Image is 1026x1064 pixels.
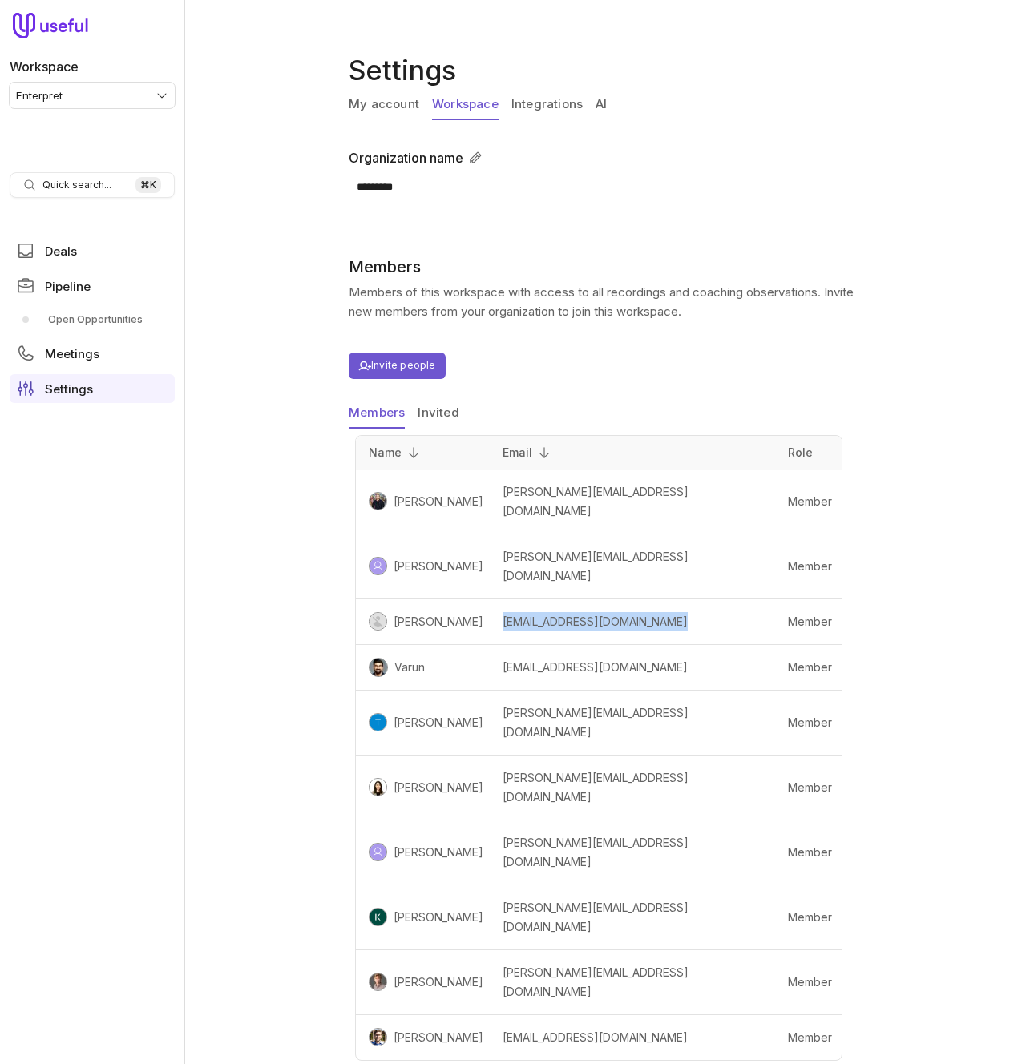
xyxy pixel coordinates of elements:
a: Open Opportunities [10,307,175,332]
span: Member [788,910,832,924]
kbd: ⌘ K [135,177,161,193]
span: Email [503,443,532,462]
a: Workspace [432,90,499,120]
p: Members of this workspace with access to all recordings and coaching observations. Invite new mem... [349,283,855,321]
button: Invite people [349,353,446,379]
span: [PERSON_NAME][EMAIL_ADDRESS][DOMAIN_NAME] [503,485,689,518]
span: Member [788,615,832,628]
span: Quick search... [42,179,111,191]
span: Name [369,443,402,462]
span: Member [788,715,832,729]
span: [PERSON_NAME][EMAIL_ADDRESS][DOMAIN_NAME] [503,706,689,739]
a: My account [349,90,419,120]
a: [PERSON_NAME] [387,778,483,797]
a: [PERSON_NAME] [387,713,483,732]
span: Settings [45,383,93,395]
label: Organization name [349,148,463,167]
button: Members [349,398,405,429]
span: [EMAIL_ADDRESS][DOMAIN_NAME] [503,615,688,628]
a: Pipeline [10,272,175,300]
span: Member [788,1030,832,1044]
a: AI [596,90,607,120]
button: Toggle sort [532,441,556,465]
span: [PERSON_NAME][EMAIL_ADDRESS][DOMAIN_NAME] [503,965,689,998]
a: [PERSON_NAME] [387,1028,483,1047]
span: Meetings [45,348,99,360]
span: [PERSON_NAME][EMAIL_ADDRESS][DOMAIN_NAME] [503,771,689,804]
a: [PERSON_NAME] [387,908,483,927]
button: Invited [418,398,458,429]
button: Edit organization name [463,146,487,170]
a: Varun [388,658,425,677]
span: Member [788,494,832,508]
a: [PERSON_NAME] [387,492,483,511]
span: [PERSON_NAME][EMAIL_ADDRESS][DOMAIN_NAME] [503,550,689,582]
span: [PERSON_NAME][EMAIL_ADDRESS][DOMAIN_NAME] [503,836,689,869]
button: Toggle sort [402,441,426,465]
span: Member [788,780,832,794]
h1: Settings [349,51,862,90]
span: Member [788,559,832,573]
span: [EMAIL_ADDRESS][DOMAIN_NAME] [503,660,688,674]
a: [PERSON_NAME] [387,557,483,576]
span: Member [788,660,832,674]
a: [PERSON_NAME] [387,612,483,631]
a: Deals [10,236,175,265]
a: Settings [10,374,175,403]
span: [PERSON_NAME][EMAIL_ADDRESS][DOMAIN_NAME] [503,901,689,933]
a: Integrations [511,90,583,120]
div: Pipeline submenu [10,307,175,332]
span: Deals [45,245,77,257]
span: Member [788,975,832,989]
a: [PERSON_NAME] [387,843,483,862]
a: Meetings [10,339,175,368]
span: Role [788,445,813,459]
h2: Members [349,257,855,276]
a: [PERSON_NAME] [387,973,483,992]
span: [EMAIL_ADDRESS][DOMAIN_NAME] [503,1030,688,1044]
label: Workspace [10,57,79,76]
span: Pipeline [45,280,91,292]
span: Member [788,845,832,859]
